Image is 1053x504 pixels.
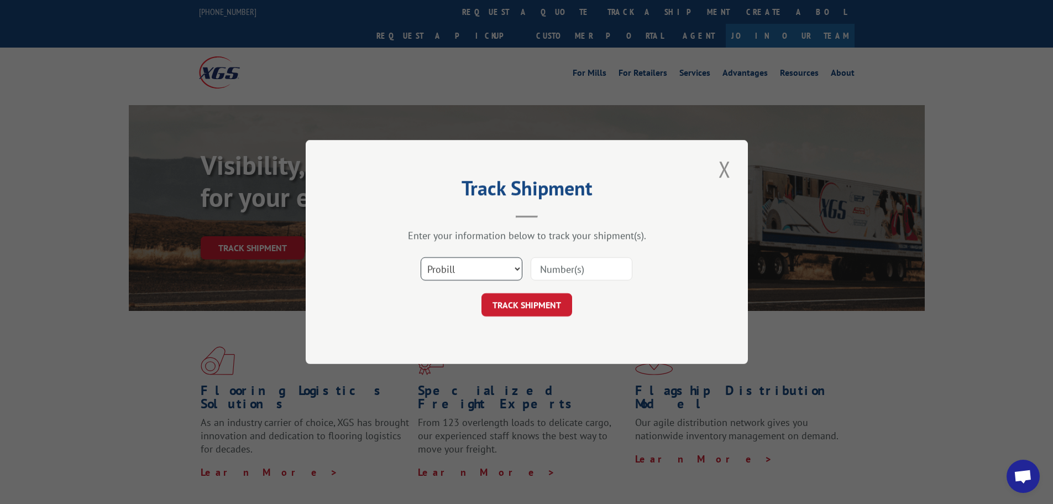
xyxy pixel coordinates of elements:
button: TRACK SHIPMENT [481,293,572,316]
input: Number(s) [531,257,632,280]
h2: Track Shipment [361,180,693,201]
div: Enter your information below to track your shipment(s). [361,229,693,242]
a: Open chat [1007,460,1040,493]
button: Close modal [715,154,734,184]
